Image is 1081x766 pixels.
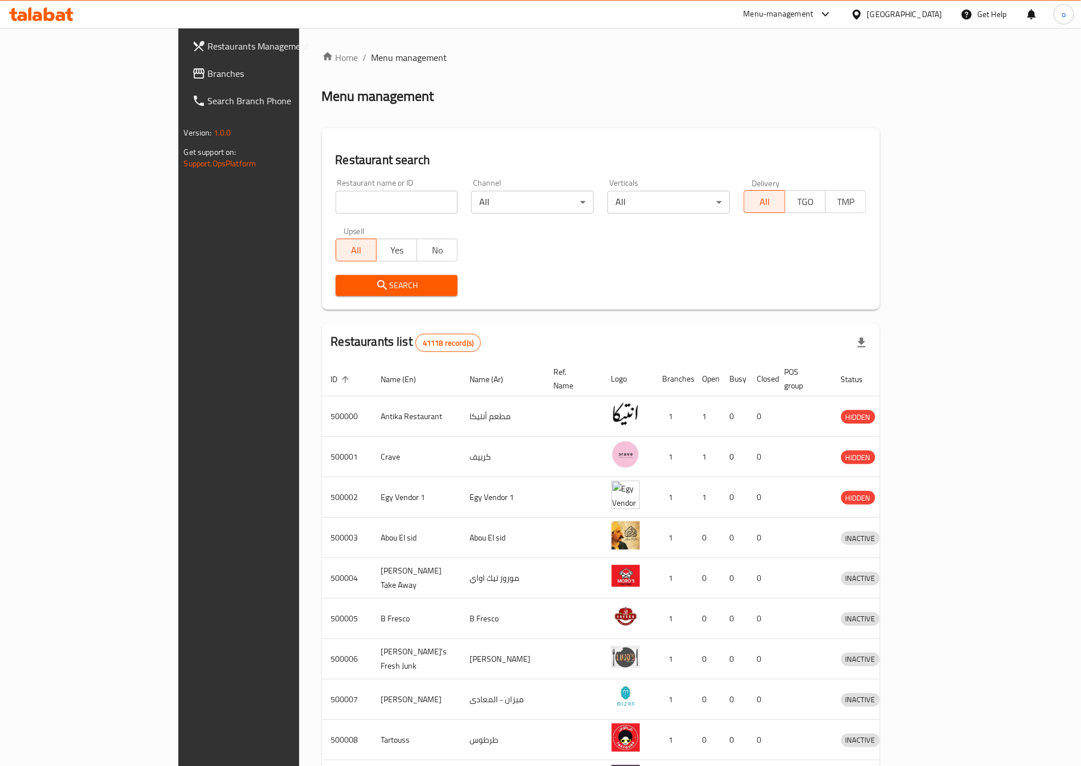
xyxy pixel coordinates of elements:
[694,477,721,518] td: 1
[748,639,776,679] td: 0
[372,477,461,518] td: Egy Vendor 1
[611,602,640,630] img: B Fresco
[322,87,434,105] h2: Menu management
[611,562,640,590] img: Moro's Take Away
[748,518,776,558] td: 0
[694,720,721,760] td: 0
[830,194,862,210] span: TMP
[341,242,372,259] span: All
[654,720,694,760] td: 1
[183,60,359,87] a: Branches
[461,437,545,477] td: كرييف
[749,194,780,210] span: All
[611,400,640,428] img: Antika Restaurant
[336,151,867,169] h2: Restaurant search
[841,693,880,706] span: INACTIVE
[372,679,461,720] td: [PERSON_NAME]
[721,362,748,396] th: Busy
[461,477,545,518] td: Egy Vendor 1
[611,521,640,550] img: Abou El sid
[694,558,721,599] td: 0
[748,720,776,760] td: 0
[611,723,640,752] img: Tartouss
[1062,8,1066,21] span: o
[752,179,780,187] label: Delivery
[208,39,350,53] span: Restaurants Management
[694,396,721,437] td: 1
[748,477,776,518] td: 0
[461,599,545,639] td: B Fresco
[721,720,748,760] td: 0
[602,362,654,396] th: Logo
[841,693,880,707] div: INACTIVE
[748,679,776,720] td: 0
[694,679,721,720] td: 0
[721,396,748,437] td: 0
[694,518,721,558] td: 0
[721,437,748,477] td: 0
[183,87,359,114] a: Search Branch Phone
[381,372,431,386] span: Name (En)
[867,8,943,21] div: [GEOGRAPHIC_DATA]
[721,477,748,518] td: 0
[344,227,365,235] label: Upsell
[376,239,417,261] button: Yes
[748,599,776,639] td: 0
[785,365,818,392] span: POS group
[841,572,880,585] span: INACTIVE
[470,372,519,386] span: Name (Ar)
[381,242,413,259] span: Yes
[841,653,880,666] div: INACTIVE
[654,518,694,558] td: 1
[183,32,359,60] a: Restaurants Management
[184,145,236,159] span: Get support on:
[721,558,748,599] td: 0
[790,194,821,210] span: TGO
[748,558,776,599] td: 0
[654,558,694,599] td: 1
[372,558,461,599] td: [PERSON_NAME] Take Away
[461,679,545,720] td: ميزان - المعادى
[461,518,545,558] td: Abou El sid
[748,362,776,396] th: Closed
[841,372,878,386] span: Status
[461,639,545,679] td: [PERSON_NAME]
[417,239,458,261] button: No
[785,190,826,213] button: TGO
[336,275,458,296] button: Search
[694,639,721,679] td: 0
[841,411,875,424] span: HIDDEN
[611,683,640,711] img: Mizan - Maadi
[372,51,447,64] span: Menu management
[748,437,776,477] td: 0
[415,334,481,352] div: Total records count
[694,362,721,396] th: Open
[744,7,814,21] div: Menu-management
[841,612,880,626] div: INACTIVE
[331,333,482,352] h2: Restaurants list
[841,491,875,505] div: HIDDEN
[461,558,545,599] td: موروز تيك اواي
[184,156,256,171] a: Support.OpsPlatform
[721,639,748,679] td: 0
[841,653,880,666] span: INACTIVE
[654,599,694,639] td: 1
[848,329,875,357] div: Export file
[208,67,350,80] span: Branches
[322,51,880,64] nav: breadcrumb
[461,396,545,437] td: مطعم أنتيكا
[654,679,694,720] td: 1
[345,278,449,293] span: Search
[461,720,545,760] td: طرطوس
[721,518,748,558] td: 0
[336,191,458,214] input: Search for restaurant name or ID..
[841,532,880,545] span: INACTIVE
[721,599,748,639] td: 0
[694,599,721,639] td: 0
[208,94,350,108] span: Search Branch Phone
[654,477,694,518] td: 1
[841,451,875,464] span: HIDDEN
[611,440,640,469] img: Crave
[841,734,880,747] span: INACTIVE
